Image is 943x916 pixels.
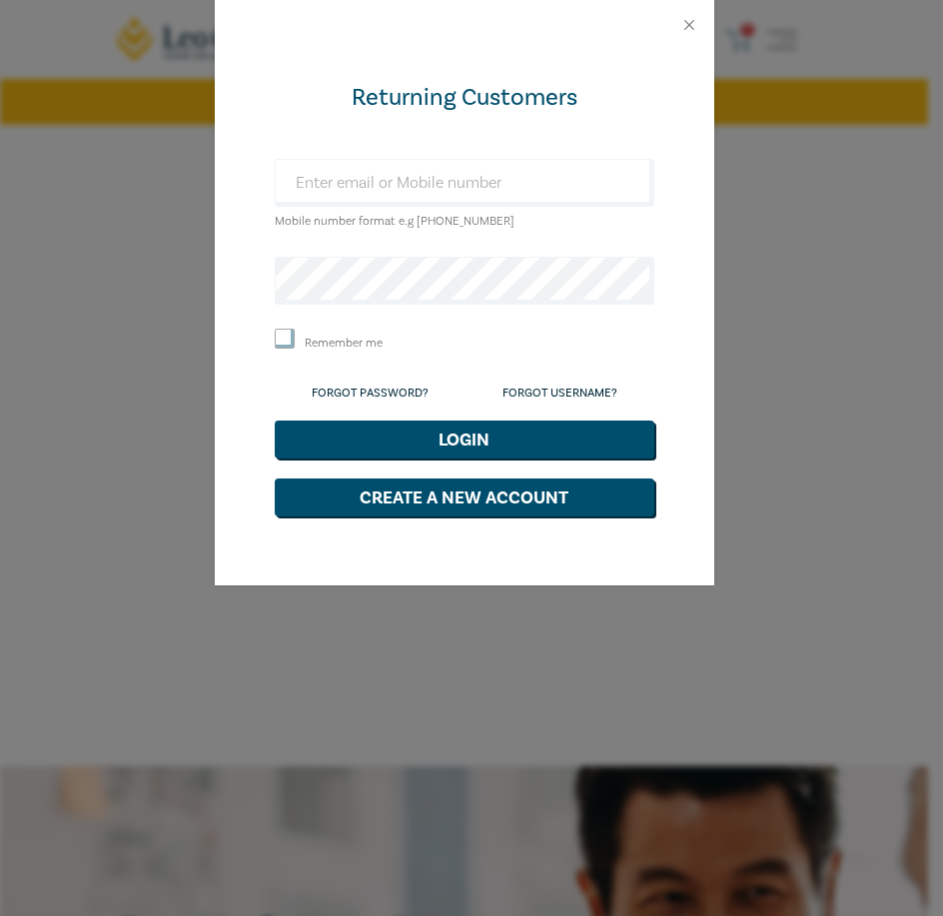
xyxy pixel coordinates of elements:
input: Enter email or Mobile number [275,159,654,207]
a: Forgot Password? [312,386,429,401]
button: Close [680,16,698,34]
button: Login [275,421,654,458]
button: Create a New Account [275,478,654,516]
div: Returning Customers [275,82,654,114]
a: Forgot Username? [502,386,617,401]
small: Mobile number format e.g [PHONE_NUMBER] [275,214,514,229]
label: Remember me [305,335,383,352]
